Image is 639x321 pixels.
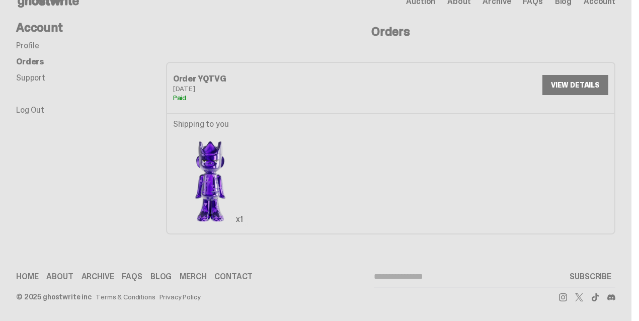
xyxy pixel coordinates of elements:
a: FAQs [122,273,142,281]
button: SUBSCRIBE [566,267,615,287]
div: Order YQTVG [173,75,391,83]
div: Paid [173,94,391,101]
div: [DATE] [173,85,391,92]
h4: Orders [166,26,615,38]
a: Support [16,72,45,83]
a: Orders [16,56,44,67]
p: Shipping to you [173,120,248,128]
a: Contact [214,273,253,281]
a: Blog [150,273,172,281]
a: Privacy Policy [159,293,201,300]
a: Terms & Conditions [96,293,155,300]
a: Merch [180,273,206,281]
a: VIEW DETAILS [542,75,608,95]
a: Home [16,273,38,281]
a: About [46,273,73,281]
h4: Account [16,22,166,34]
a: Profile [16,40,39,51]
a: Archive [82,273,114,281]
div: © 2025 ghostwrite inc [16,293,92,300]
div: x1 [231,211,248,227]
a: Log Out [16,105,44,115]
